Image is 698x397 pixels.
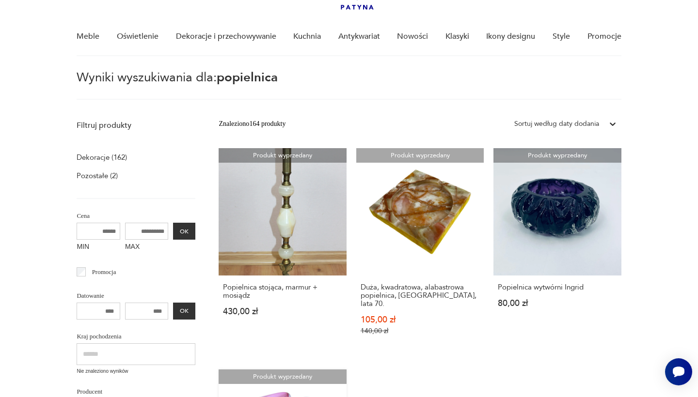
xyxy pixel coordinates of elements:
p: Datowanie [77,290,195,301]
p: Promocja [92,267,116,277]
a: Dekoracje (162) [77,151,127,164]
p: Kraj pochodzenia [77,331,195,342]
p: 80,00 zł [498,299,617,307]
p: 105,00 zł [361,316,479,324]
p: Producent [77,386,195,397]
button: OK [173,303,195,320]
a: Dekoracje i przechowywanie [176,18,276,55]
a: Kuchnia [293,18,321,55]
h3: Popielnica stojąca, marmur + mosiądz [223,283,342,300]
a: Produkt wyprzedanyDuża, kwadratowa, alabastrowa popielnica, Włochy, lata 70.Duża, kwadratowa, ala... [356,148,484,354]
a: Pozostałe (2) [77,169,118,183]
p: 140,00 zł [361,327,479,335]
span: popielnica [217,69,278,86]
a: Promocje [587,18,621,55]
a: Klasyki [445,18,469,55]
div: Sortuj według daty dodania [514,119,599,129]
a: Produkt wyprzedanyPopielnica wytwórni IngridPopielnica wytwórni Ingrid80,00 zł [493,148,621,354]
a: Meble [77,18,99,55]
a: Nowości [397,18,428,55]
p: Filtruj produkty [77,120,195,131]
a: Ikony designu [486,18,535,55]
p: Cena [77,211,195,221]
a: Oświetlenie [117,18,159,55]
a: Antykwariat [338,18,380,55]
h3: Popielnica wytwórni Ingrid [498,283,617,291]
div: Znaleziono 164 produkty [219,119,286,129]
label: MIN [77,240,120,255]
button: OK [173,223,195,240]
p: Nie znaleziono wyników [77,367,195,375]
p: 430,00 zł [223,307,342,316]
a: Produkt wyprzedanyPopielnica stojąca, marmur + mosiądzPopielnica stojąca, marmur + mosiądz430,00 zł [219,148,346,354]
iframe: Smartsupp widget button [665,358,692,385]
a: Style [553,18,570,55]
h3: Duża, kwadratowa, alabastrowa popielnica, [GEOGRAPHIC_DATA], lata 70. [361,283,479,308]
label: MAX [125,240,169,255]
p: Wyniki wyszukiwania dla: [77,72,621,100]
